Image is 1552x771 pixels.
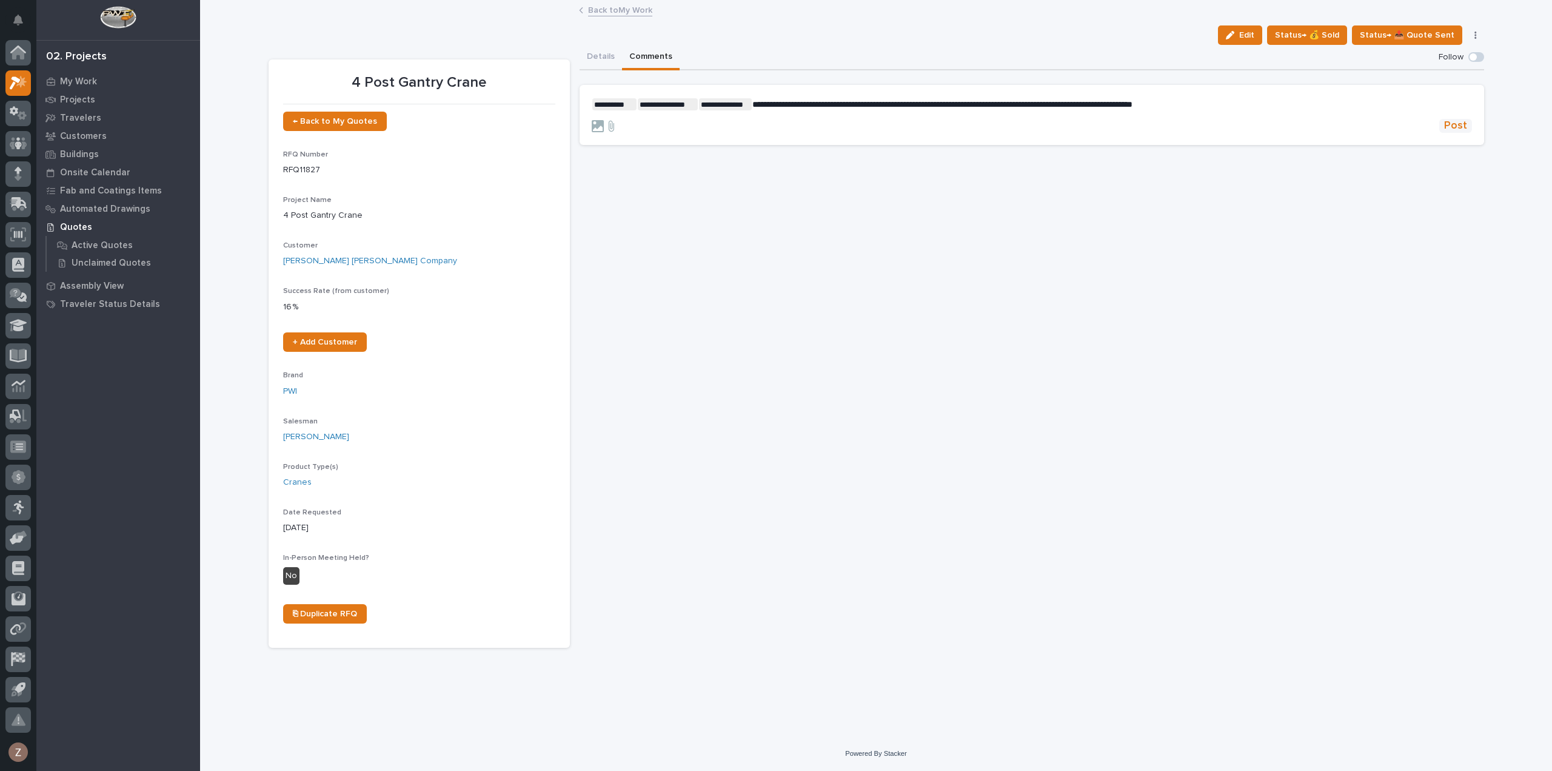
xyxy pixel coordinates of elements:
a: Active Quotes [47,237,200,254]
a: ⎘ Duplicate RFQ [283,604,367,624]
a: [PERSON_NAME] [283,431,349,443]
p: Onsite Calendar [60,167,130,178]
p: RFQ11827 [283,164,555,177]
a: Cranes [283,476,312,489]
a: PWI [283,385,297,398]
p: Buildings [60,149,99,160]
a: Automated Drawings [36,200,200,218]
span: Date Requested [283,509,341,516]
a: + Add Customer [283,332,367,352]
p: My Work [60,76,97,87]
div: 02. Projects [46,50,107,64]
button: Notifications [5,7,31,33]
p: Quotes [60,222,92,233]
p: Fab and Coatings Items [60,186,162,197]
button: Post [1439,119,1472,133]
a: Fab and Coatings Items [36,181,200,200]
a: Travelers [36,109,200,127]
a: ← Back to My Quotes [283,112,387,131]
p: 4 Post Gantry Crane [283,209,555,222]
div: No [283,567,299,585]
span: In-Person Meeting Held? [283,554,369,562]
p: Unclaimed Quotes [72,258,151,269]
span: Status→ 💰 Sold [1275,28,1339,42]
p: Active Quotes [72,240,133,251]
p: Travelers [60,113,101,124]
a: Unclaimed Quotes [47,254,200,271]
button: Comments [622,45,680,70]
p: Projects [60,95,95,106]
p: Traveler Status Details [60,299,160,310]
span: Project Name [283,197,332,204]
span: + Add Customer [293,338,357,346]
span: Customer [283,242,318,249]
p: [DATE] [283,522,555,534]
button: users-avatar [5,739,31,765]
span: Product Type(s) [283,463,338,471]
div: Notifications [15,15,31,34]
a: Traveler Status Details [36,295,200,313]
a: Back toMy Work [588,2,652,16]
a: Assembly View [36,277,200,295]
p: Automated Drawings [60,204,150,215]
a: Projects [36,90,200,109]
span: ← Back to My Quotes [293,117,377,126]
p: 16 % [283,301,555,314]
span: Salesman [283,418,318,425]
p: Customers [60,131,107,142]
span: Brand [283,372,303,379]
span: Status→ 📤 Quote Sent [1360,28,1454,42]
a: Powered By Stacker [845,750,906,757]
span: Edit [1239,30,1254,41]
a: Buildings [36,145,200,163]
p: Follow [1439,52,1463,62]
a: My Work [36,72,200,90]
button: Status→ 💰 Sold [1267,25,1347,45]
p: Assembly View [60,281,124,292]
span: Post [1444,119,1467,133]
img: Workspace Logo [100,6,136,29]
button: Status→ 📤 Quote Sent [1352,25,1462,45]
p: 4 Post Gantry Crane [283,74,555,92]
a: Customers [36,127,200,145]
button: Details [580,45,622,70]
a: Onsite Calendar [36,163,200,181]
button: Edit [1218,25,1262,45]
span: Success Rate (from customer) [283,288,389,295]
a: [PERSON_NAME] [PERSON_NAME] Company [283,255,457,268]
span: ⎘ Duplicate RFQ [293,610,357,618]
span: RFQ Number [283,151,328,158]
a: Quotes [36,218,200,236]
